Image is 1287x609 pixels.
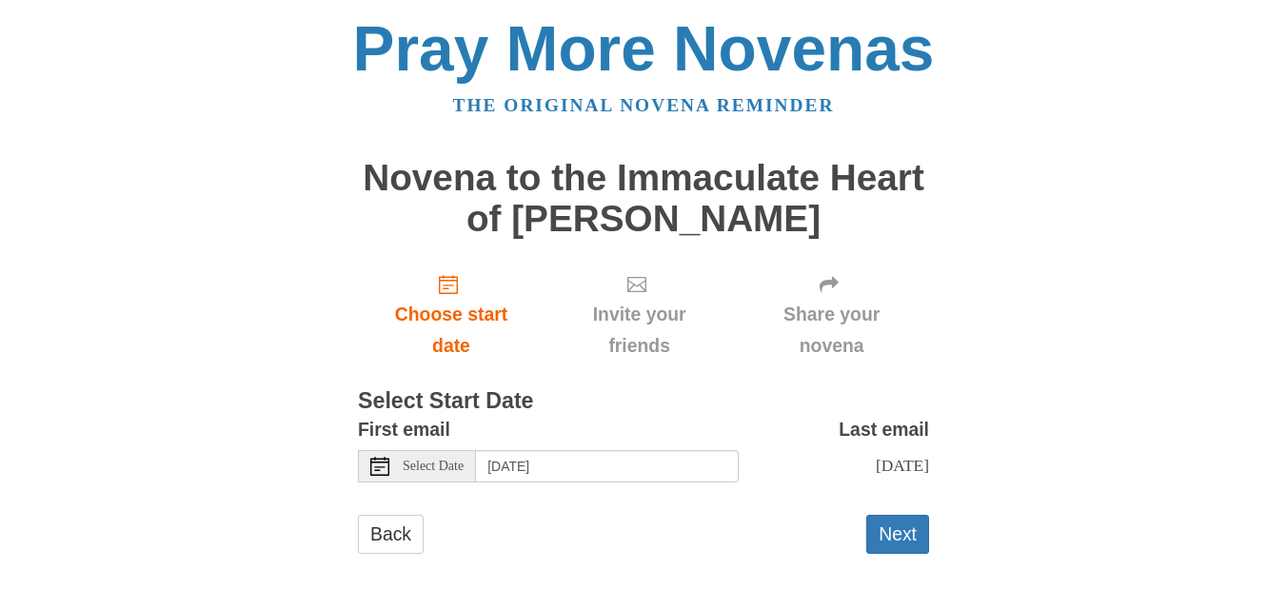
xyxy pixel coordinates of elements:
label: Last email [839,414,929,445]
label: First email [358,414,450,445]
a: The original novena reminder [453,95,835,115]
span: Invite your friends [564,299,715,362]
span: Select Date [403,460,464,473]
span: Choose start date [377,299,525,362]
button: Next [866,515,929,554]
span: [DATE] [876,456,929,475]
a: Choose start date [358,258,544,371]
div: Click "Next" to confirm your start date first. [544,258,734,371]
a: Back [358,515,424,554]
h1: Novena to the Immaculate Heart of [PERSON_NAME] [358,158,929,239]
h3: Select Start Date [358,389,929,414]
div: Click "Next" to confirm your start date first. [734,258,929,371]
a: Pray More Novenas [353,13,935,84]
span: Share your novena [753,299,910,362]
